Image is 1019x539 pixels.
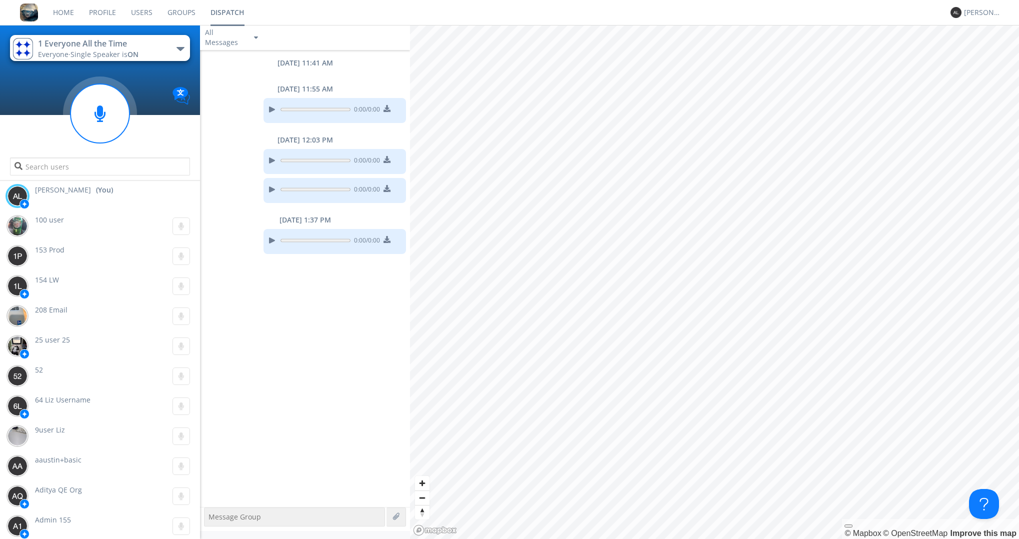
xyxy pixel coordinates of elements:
button: Reset bearing to north [415,505,429,519]
div: [DATE] 11:55 AM [200,84,410,94]
img: download media button [383,105,390,112]
div: [DATE] 12:03 PM [200,135,410,145]
img: 3033231c3467409ebb9b61612edb4bdd [7,306,27,326]
img: 373638.png [7,516,27,536]
span: 64 Liz Username [35,395,90,404]
img: f5492b4a00e34d15b9b3de1d9f23d579 [7,216,27,236]
span: Single Speaker is [70,49,138,59]
img: caret-down-sm.svg [254,36,258,39]
img: 373638.png [7,396,27,416]
span: Admin 155 [35,515,71,524]
img: 30b4fc036c134896bbcaf3271c59502e [7,336,27,356]
img: 373638.png [7,366,27,386]
img: 373638.png [7,456,27,476]
img: 373638.png [7,186,27,206]
a: Mapbox logo [413,524,457,536]
img: 373638.png [7,486,27,506]
div: All Messages [205,27,245,47]
span: Reset bearing to north [415,505,429,519]
span: 0:00 / 0:00 [350,105,380,116]
button: 1 Everyone All the TimeEveryone·Single Speaker isON [10,35,190,61]
div: 1 Everyone All the Time [38,38,150,49]
img: download media button [383,236,390,243]
a: Mapbox [844,529,881,537]
div: Everyone · [38,49,150,59]
span: [PERSON_NAME] [35,185,91,195]
img: 373638.png [950,7,961,18]
img: 31c91c2a7426418da1df40c869a31053 [13,38,33,59]
img: 8ff700cf5bab4eb8a436322861af2272 [20,3,38,21]
span: 9user Liz [35,425,65,434]
span: Aditya QE Org [35,485,82,494]
span: 0:00 / 0:00 [350,185,380,196]
span: 100 user [35,215,64,224]
button: Toggle attribution [844,524,852,527]
img: 373638.png [7,276,27,296]
img: 305fa19a2e58434bb3f4e88bbfc8325e [7,426,27,446]
div: [DATE] 11:41 AM [200,58,410,68]
div: (You) [96,185,113,195]
button: Zoom in [415,476,429,490]
span: 0:00 / 0:00 [350,156,380,167]
img: Translation enabled [172,87,190,104]
span: 153 Prod [35,245,64,254]
img: download media button [383,156,390,163]
img: download media button [383,185,390,192]
img: 373638.png [7,246,27,266]
button: Zoom out [415,490,429,505]
span: 0:00 / 0:00 [350,236,380,247]
a: OpenStreetMap [883,529,947,537]
input: Search users [10,157,190,175]
a: Map feedback [950,529,1016,537]
div: [DATE] 1:37 PM [200,215,410,225]
iframe: Toggle Customer Support [969,489,999,519]
span: aaustin+basic [35,455,81,464]
span: 52 [35,365,43,374]
span: 154 LW [35,275,59,284]
span: ON [127,49,138,59]
span: 25 user 25 [35,335,70,344]
canvas: Map [410,25,1019,539]
span: 208 Email [35,305,67,314]
div: [PERSON_NAME] [964,7,1001,17]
